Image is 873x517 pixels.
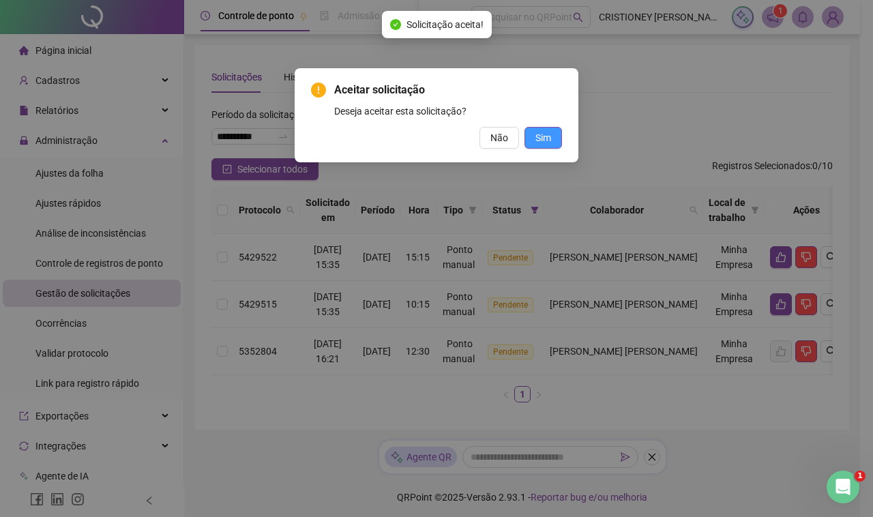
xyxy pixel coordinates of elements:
span: exclamation-circle [311,83,326,98]
span: Solicitação aceita! [406,17,484,32]
span: Aceitar solicitação [334,82,562,98]
div: Deseja aceitar esta solicitação? [334,104,562,119]
span: check-circle [390,19,401,30]
button: Não [479,127,519,149]
span: Sim [535,130,551,145]
span: 1 [855,471,865,482]
button: Sim [524,127,562,149]
iframe: Intercom live chat [827,471,859,503]
span: Não [490,130,508,145]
